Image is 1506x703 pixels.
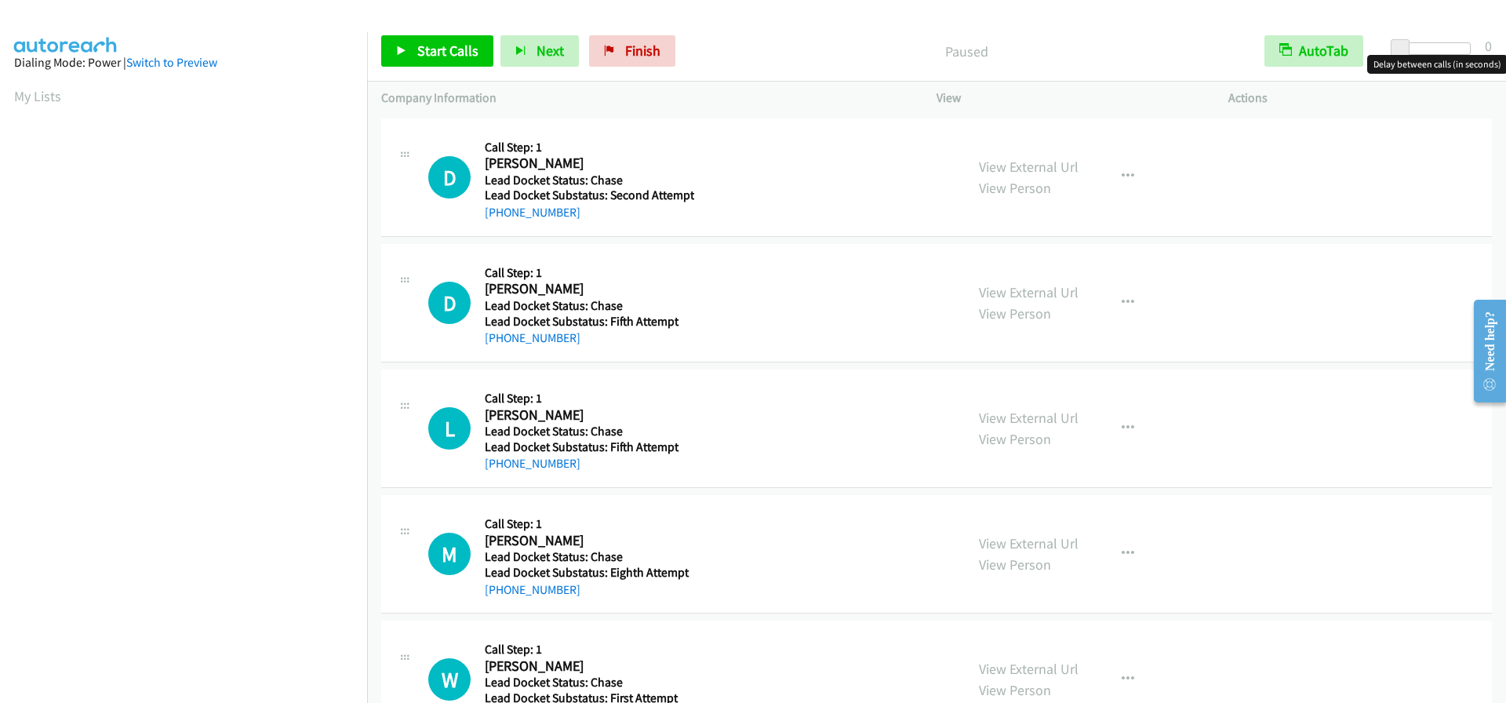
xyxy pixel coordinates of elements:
h5: Call Step: 1 [485,265,693,281]
a: View External Url [979,409,1079,427]
button: Next [500,35,579,67]
a: View Person [979,555,1051,574]
h2: [PERSON_NAME] [485,406,693,424]
h2: [PERSON_NAME] [485,155,693,173]
span: Next [537,42,564,60]
a: View External Url [979,660,1079,678]
a: View External Url [979,283,1079,301]
a: [PHONE_NUMBER] [485,205,580,220]
div: The call is yet to be attempted [428,282,471,324]
a: Switch to Preview [126,55,217,70]
span: Finish [625,42,660,60]
h5: Lead Docket Substatus: Fifth Attempt [485,439,693,455]
div: The call is yet to be attempted [428,658,471,701]
a: My Lists [14,87,61,105]
p: Actions [1228,89,1492,107]
h5: Lead Docket Substatus: Fifth Attempt [485,314,693,330]
h1: D [428,282,471,324]
h5: Call Step: 1 [485,391,693,406]
h1: W [428,658,471,701]
a: View Person [979,681,1051,699]
h5: Call Step: 1 [485,516,693,532]
h5: Lead Docket Status: Chase [485,298,693,314]
a: View External Url [979,158,1079,176]
a: View External Url [979,534,1079,552]
h5: Lead Docket Status: Chase [485,549,693,565]
div: The call is yet to be attempted [428,407,471,450]
iframe: Resource Center [1461,289,1506,413]
h1: M [428,533,471,575]
h5: Lead Docket Status: Chase [485,173,694,188]
h2: [PERSON_NAME] [485,280,693,298]
h5: Call Step: 1 [485,140,694,155]
div: The call is yet to be attempted [428,156,471,199]
p: Paused [697,41,1236,62]
h5: Call Step: 1 [485,642,693,657]
h5: Lead Docket Substatus: Eighth Attempt [485,565,693,581]
a: Start Calls [381,35,493,67]
span: Start Calls [417,42,478,60]
h1: D [428,156,471,199]
a: [PHONE_NUMBER] [485,582,580,597]
a: [PHONE_NUMBER] [485,330,580,345]
p: Company Information [381,89,908,107]
h2: [PERSON_NAME] [485,532,693,550]
h2: [PERSON_NAME] [485,657,693,676]
a: View Person [979,304,1051,322]
h5: Lead Docket Status: Chase [485,675,693,690]
div: The call is yet to be attempted [428,533,471,575]
div: 0 [1485,35,1492,56]
h5: Lead Docket Status: Chase [485,424,693,439]
a: [PHONE_NUMBER] [485,456,580,471]
a: Finish [589,35,675,67]
a: View Person [979,179,1051,197]
p: View [937,89,1200,107]
div: Dialing Mode: Power | [14,53,353,72]
h1: L [428,407,471,450]
button: AutoTab [1264,35,1363,67]
a: View Person [979,430,1051,448]
h5: Lead Docket Substatus: Second Attempt [485,188,694,203]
